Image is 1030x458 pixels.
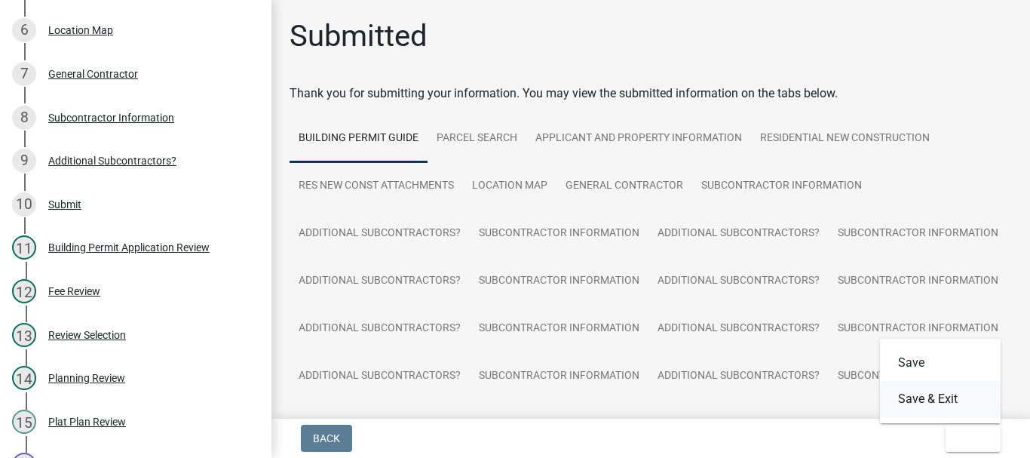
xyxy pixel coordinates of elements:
[290,257,470,306] a: Additional Subcontractors?
[48,417,126,427] div: Plat Plan Review
[740,400,816,448] a: Fee Review
[290,162,463,211] a: Res New Const Attachments
[880,381,1001,417] button: Save & Exit
[12,235,36,260] div: 11
[829,210,1007,258] a: Subcontractor Information
[48,112,174,123] div: Subcontractor Information
[526,115,751,163] a: Applicant and Property Information
[751,115,939,163] a: Residential New Construction
[290,210,470,258] a: Additional Subcontractors?
[470,257,648,306] a: Subcontractor Information
[48,242,210,253] div: Building Permit Application Review
[12,18,36,42] div: 6
[692,162,871,211] a: Subcontractor Information
[829,352,1007,401] a: Subcontractor Information
[12,62,36,86] div: 7
[12,410,36,434] div: 15
[48,330,126,340] div: Review Selection
[12,192,36,217] div: 10
[463,162,556,211] a: Location Map
[12,106,36,130] div: 8
[958,432,979,444] span: Exit
[12,323,36,347] div: 13
[48,25,113,35] div: Location Map
[829,305,1007,353] a: Subcontractor Information
[648,257,829,306] a: Additional Subcontractors?
[470,210,648,258] a: Subcontractor Information
[648,352,829,401] a: Additional Subcontractors?
[290,85,1012,103] div: Thank you for submitting your information. You may view the submitted information on the tabs below.
[48,373,125,383] div: Planning Review
[428,115,526,163] a: Parcel search
[12,366,36,390] div: 14
[470,352,648,401] a: Subcontractor Information
[290,115,428,163] a: Building Permit Guide
[48,286,100,297] div: Fee Review
[290,400,470,448] a: Additional Subcontractors?
[648,305,829,353] a: Additional Subcontractors?
[48,199,81,210] div: Submit
[526,400,740,448] a: Building Permit Application Review
[648,210,829,258] a: Additional Subcontractors?
[470,400,526,448] a: Submit
[556,162,692,211] a: General Contractor
[12,279,36,303] div: 12
[880,339,1001,423] div: Exit
[290,305,470,353] a: Additional Subcontractors?
[470,305,648,353] a: Subcontractor Information
[290,352,470,401] a: Additional Subcontractors?
[301,425,352,452] button: Back
[290,18,428,54] h1: Submitted
[12,149,36,173] div: 9
[946,425,1001,452] button: Exit
[816,400,929,448] a: Review Selection
[48,155,176,166] div: Additional Subcontractors?
[880,345,1001,381] button: Save
[48,69,138,79] div: General Contractor
[313,432,340,444] span: Back
[829,257,1007,306] a: Subcontractor Information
